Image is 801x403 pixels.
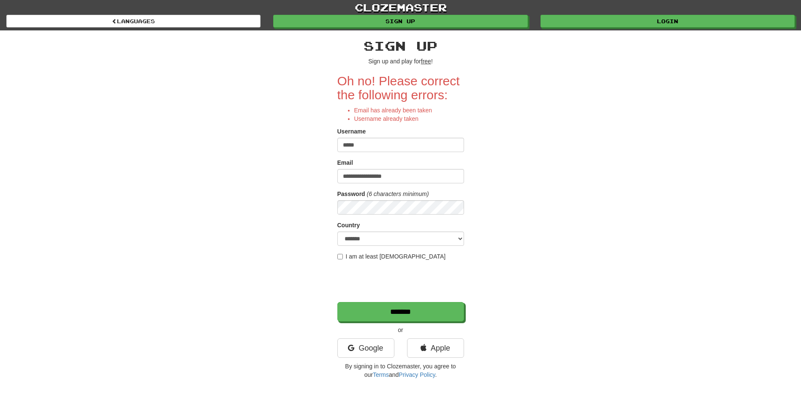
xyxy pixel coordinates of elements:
[354,106,464,114] li: Email has already been taken
[337,326,464,334] p: or
[354,114,464,123] li: Username already taken
[337,252,446,261] label: I am at least [DEMOGRAPHIC_DATA]
[337,338,394,358] a: Google
[399,371,435,378] a: Privacy Policy
[337,127,366,136] label: Username
[337,265,466,298] iframe: reCAPTCHA
[540,15,795,27] a: Login
[337,57,464,65] p: Sign up and play for !
[337,254,343,259] input: I am at least [DEMOGRAPHIC_DATA]
[337,362,464,379] p: By signing in to Clozemaster, you agree to our and .
[337,74,464,102] h2: Oh no! Please correct the following errors:
[407,338,464,358] a: Apple
[6,15,261,27] a: Languages
[337,190,365,198] label: Password
[337,39,464,53] h2: Sign up
[273,15,527,27] a: Sign up
[337,158,353,167] label: Email
[337,221,360,229] label: Country
[367,191,429,197] em: (6 characters minimum)
[421,58,431,65] u: free
[373,371,389,378] a: Terms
